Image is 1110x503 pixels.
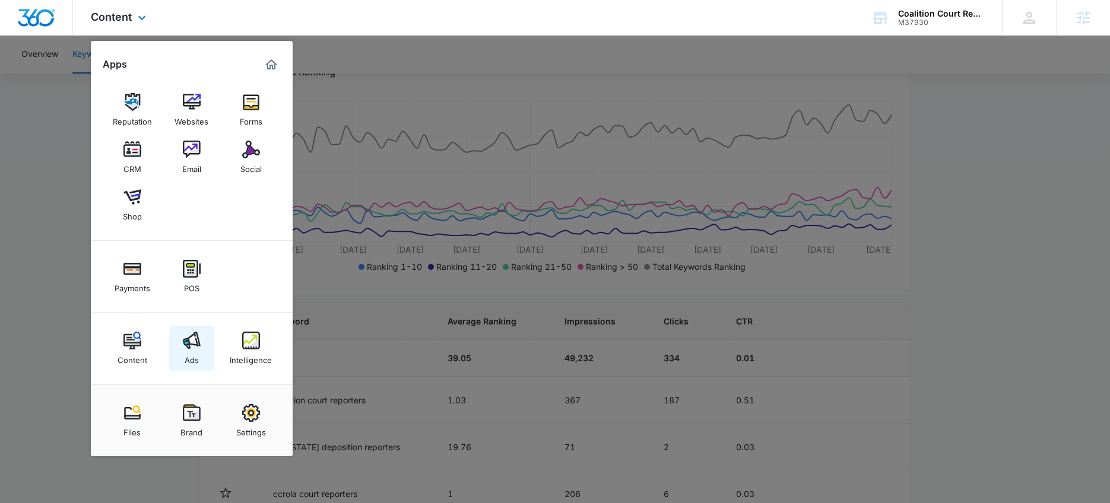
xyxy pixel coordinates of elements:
span: Content [91,11,132,23]
div: Files [123,422,141,437]
a: Ads [169,326,214,371]
div: Settings [236,422,266,437]
div: Content [118,349,147,365]
div: account name [898,9,985,18]
a: Shop [110,182,155,227]
a: POS [169,254,214,299]
a: Settings [229,398,274,443]
a: Files [110,398,155,443]
div: Websites [175,111,208,126]
div: Intelligence [230,349,272,365]
a: Social [229,135,274,180]
div: Reputation [113,111,152,126]
h2: Apps [103,59,127,70]
a: Forms [229,87,274,132]
a: Intelligence [229,326,274,371]
a: Payments [110,254,155,299]
div: Brand [180,422,202,437]
div: Shop [123,206,142,221]
div: Ads [185,349,199,365]
a: CRM [110,135,155,180]
a: Email [169,135,214,180]
div: Payments [115,278,150,293]
div: Social [240,158,262,174]
a: Marketing 360® Dashboard [262,55,281,74]
div: Forms [240,111,262,126]
a: Reputation [110,87,155,132]
div: CRM [123,158,141,174]
a: Content [110,326,155,371]
a: Websites [169,87,214,132]
div: POS [184,278,199,293]
div: Email [182,158,201,174]
div: account id [898,18,985,27]
a: Brand [169,398,214,443]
